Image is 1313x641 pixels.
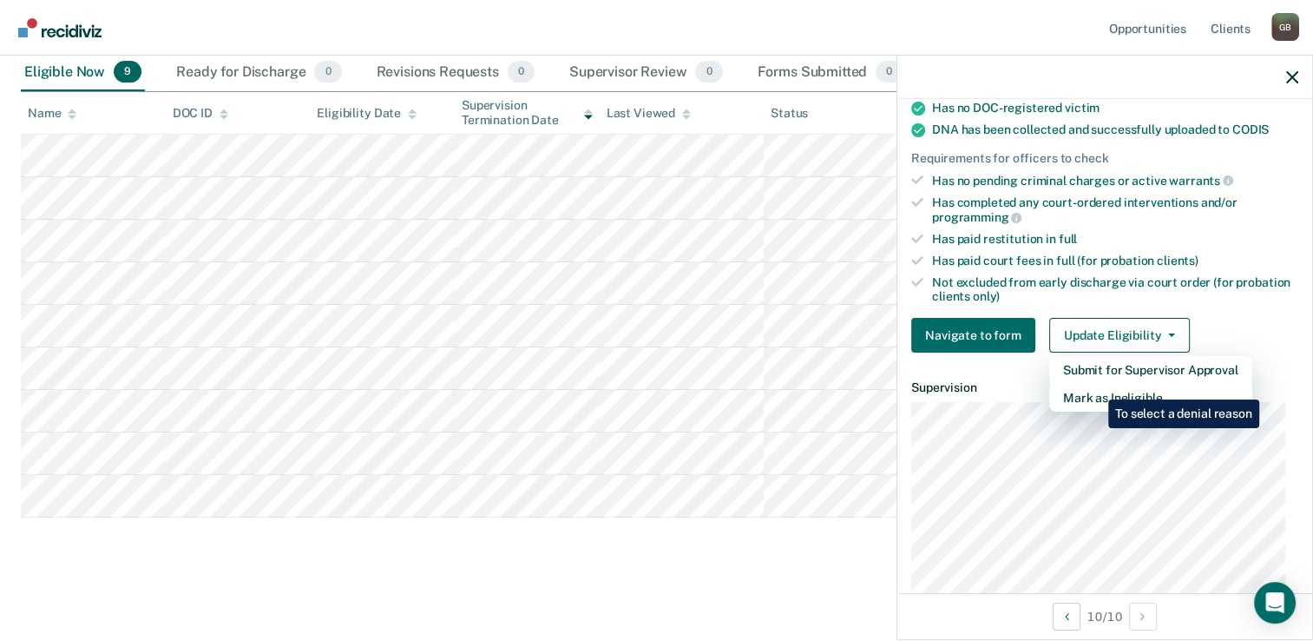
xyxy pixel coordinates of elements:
[932,275,1298,305] div: Not excluded from early discharge via court order (for probation clients
[373,54,538,92] div: Revisions Requests
[911,380,1298,395] dt: Supervision
[973,289,1000,303] span: only)
[1271,13,1299,41] button: Profile dropdown button
[462,98,593,128] div: Supervision Termination Date
[1254,582,1296,624] div: Open Intercom Messenger
[695,61,722,83] span: 0
[754,54,907,92] div: Forms Submitted
[932,210,1021,224] span: programming
[1232,122,1269,136] span: CODIS
[911,318,1042,353] a: Navigate to form link
[566,54,726,92] div: Supervisor Review
[114,61,141,83] span: 9
[607,106,691,121] div: Last Viewed
[932,254,1298,268] div: Has paid court fees in full (for probation
[932,232,1298,247] div: Has paid restitution in
[28,106,76,121] div: Name
[21,54,145,92] div: Eligible Now
[18,18,102,37] img: Recidiviz
[932,101,1298,116] div: Has no DOC-registered
[508,61,535,83] span: 0
[771,106,808,121] div: Status
[173,54,345,92] div: Ready for Discharge
[1049,384,1252,412] button: Mark as Ineligible
[1049,356,1252,384] button: Submit for Supervisor Approval
[911,318,1035,353] button: Navigate to form
[1129,603,1157,631] button: Next Opportunity
[1049,318,1190,353] button: Update Eligibility
[1271,13,1299,41] div: G B
[1053,603,1080,631] button: Previous Opportunity
[317,106,417,121] div: Eligibility Date
[1169,174,1233,188] span: warrants
[876,61,903,83] span: 0
[911,151,1298,166] div: Requirements for officers to check
[932,173,1298,188] div: Has no pending criminal charges or active
[1065,101,1100,115] span: victim
[932,122,1298,137] div: DNA has been collected and successfully uploaded to
[1059,232,1077,246] span: full
[897,593,1312,639] div: 10 / 10
[932,195,1298,225] div: Has completed any court-ordered interventions and/or
[1157,254,1198,268] span: clients)
[314,61,341,83] span: 0
[173,106,228,121] div: DOC ID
